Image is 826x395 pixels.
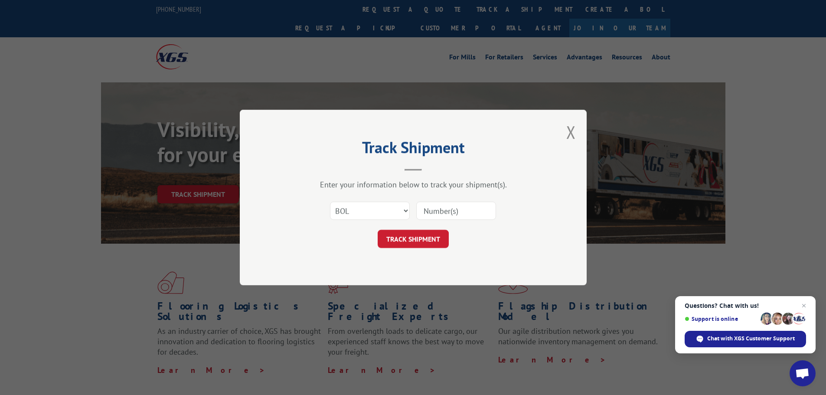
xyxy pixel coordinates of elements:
div: Chat with XGS Customer Support [685,331,806,347]
div: Open chat [790,360,816,386]
span: Questions? Chat with us! [685,302,806,309]
span: Chat with XGS Customer Support [707,335,795,343]
input: Number(s) [416,202,496,220]
button: TRACK SHIPMENT [378,230,449,248]
div: Enter your information below to track your shipment(s). [283,180,543,189]
span: Close chat [799,300,809,311]
button: Close modal [566,121,576,144]
span: Support is online [685,316,757,322]
h2: Track Shipment [283,141,543,158]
